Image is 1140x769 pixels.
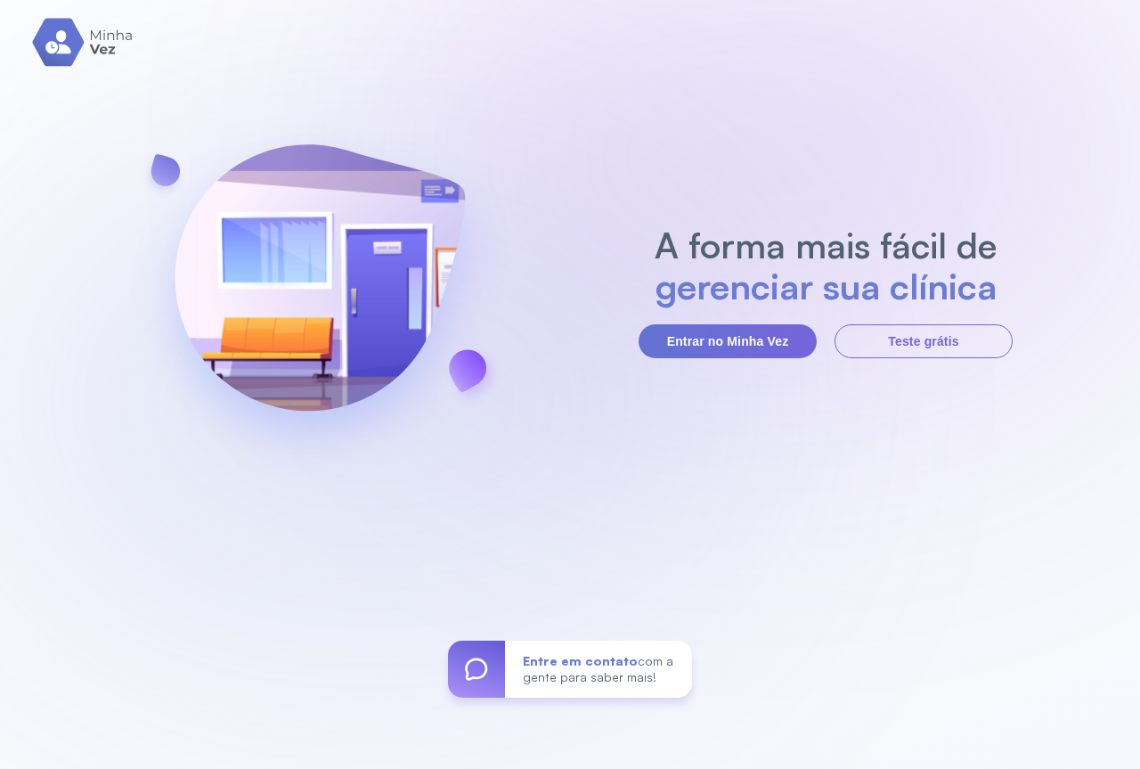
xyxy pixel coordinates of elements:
h2: A forma mais fácil de [646,225,1006,266]
img: banner-login.svg [127,97,512,485]
span: Entre em contato [523,653,638,668]
div: com a gente para saber mais! [505,641,692,698]
h2: gerenciar sua clínica [646,266,1006,307]
a: Entre em contatocom a gente para saber mais! [448,641,692,698]
button: Teste grátis [835,324,1013,358]
img: logo.svg [32,18,134,67]
button: Entrar no Minha Vez [639,324,817,358]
